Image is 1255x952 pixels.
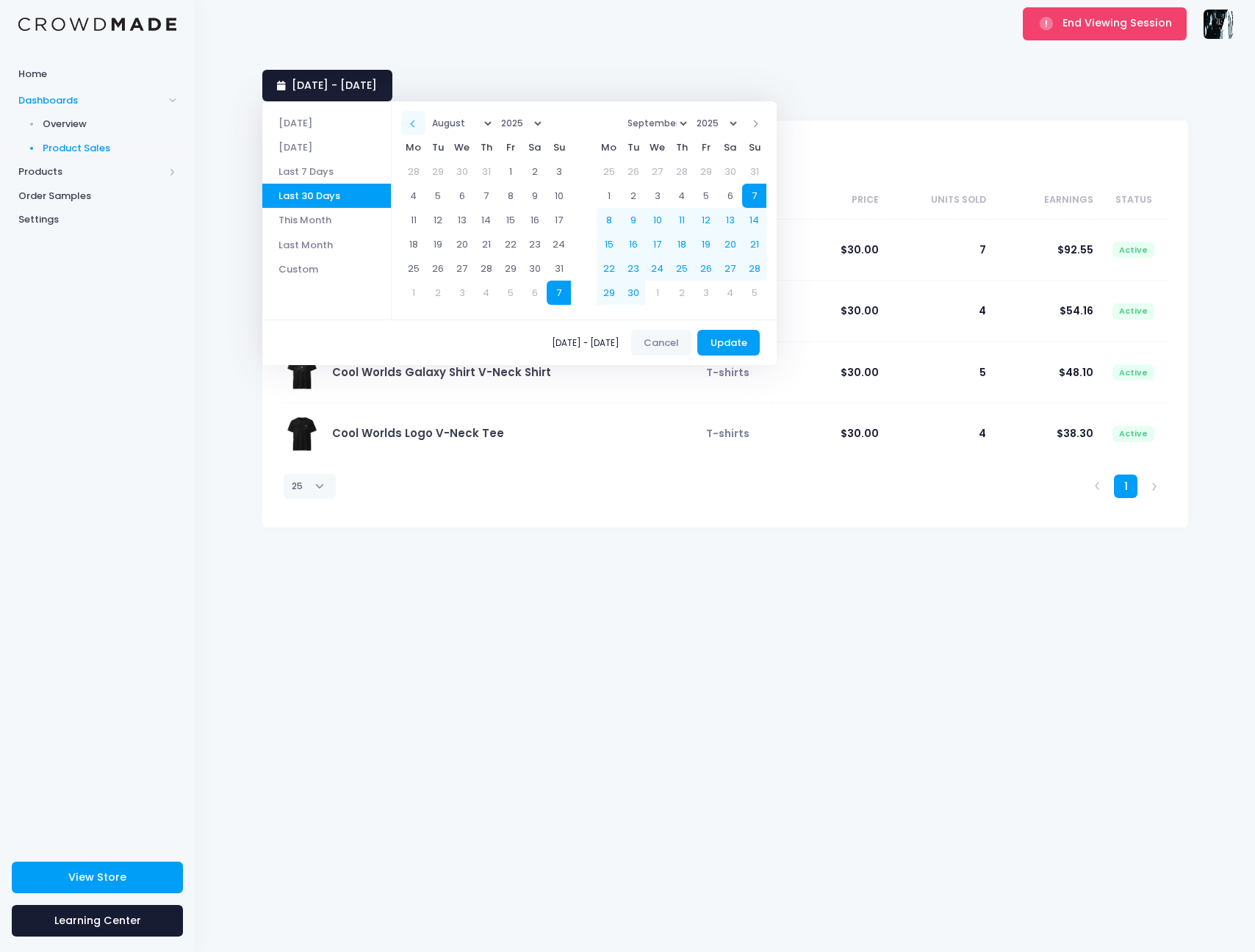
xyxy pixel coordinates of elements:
[425,256,450,281] td: 26
[401,232,425,256] td: 18
[597,135,621,159] th: Mo
[669,184,694,208] td: 4
[262,135,391,159] li: [DATE]
[18,67,176,82] span: Home
[718,256,742,281] td: 27
[706,426,749,441] span: T-shirts
[450,281,474,305] td: 3
[498,232,522,256] td: 22
[547,232,571,256] td: 24
[841,426,879,441] span: $30.00
[986,181,1093,220] th: Earnings: activate to sort column ascending
[401,159,425,184] td: 28
[669,208,694,232] td: 11
[718,184,742,208] td: 6
[621,256,645,281] td: 23
[694,232,718,256] td: 19
[621,135,645,159] th: Tu
[262,257,391,281] li: Custom
[401,135,425,159] th: Mo
[1114,475,1138,499] a: 1
[841,365,879,380] span: $30.00
[522,256,547,281] td: 30
[841,242,879,257] span: $30.00
[332,425,504,441] a: Cool Worlds Logo V-Neck Tee
[1112,303,1155,320] span: Active
[474,208,498,232] td: 14
[12,905,183,937] a: Learning Center
[262,208,391,232] li: This Month
[18,212,176,227] span: Settings
[18,189,176,203] span: Order Samples
[669,135,694,159] th: Th
[772,181,879,220] th: Price: activate to sort column ascending
[262,111,391,135] li: [DATE]
[1112,242,1155,258] span: Active
[68,870,126,884] span: View Store
[522,184,547,208] td: 9
[979,365,986,380] span: 5
[425,208,450,232] td: 12
[645,184,669,208] td: 3
[18,18,176,32] img: Logo
[522,159,547,184] td: 2
[694,184,718,208] td: 5
[474,184,498,208] td: 7
[631,330,692,356] button: Cancel
[547,256,571,281] td: 31
[43,141,177,156] span: Product Sales
[425,135,450,159] th: Tu
[669,281,694,305] td: 2
[12,862,183,893] a: View Store
[18,165,164,179] span: Products
[718,159,742,184] td: 30
[474,232,498,256] td: 21
[669,159,694,184] td: 28
[979,426,986,441] span: 4
[621,281,645,305] td: 30
[498,256,522,281] td: 29
[552,339,625,347] span: [DATE] - [DATE]
[292,78,377,93] span: [DATE] - [DATE]
[262,159,391,184] li: Last 7 Days
[522,208,547,232] td: 16
[694,281,718,305] td: 3
[474,159,498,184] td: 31
[498,184,522,208] td: 8
[669,256,694,281] td: 25
[522,135,547,159] th: Sa
[597,232,621,256] td: 15
[425,184,450,208] td: 5
[979,242,986,257] span: 7
[742,208,766,232] td: 14
[332,364,551,380] a: Cool Worlds Galaxy Shirt V-Neck Shirt
[450,184,474,208] td: 6
[498,208,522,232] td: 15
[597,208,621,232] td: 8
[1057,242,1093,257] span: $92.55
[401,281,425,305] td: 1
[450,256,474,281] td: 27
[1057,426,1093,441] span: $38.30
[718,281,742,305] td: 4
[597,256,621,281] td: 22
[450,159,474,184] td: 30
[979,303,986,318] span: 4
[742,256,766,281] td: 28
[879,181,986,220] th: Units Sold: activate to sort column ascending
[498,281,522,305] td: 5
[694,208,718,232] td: 12
[43,117,177,131] span: Overview
[645,135,669,159] th: We
[645,159,669,184] td: 27
[597,159,621,184] td: 25
[621,232,645,256] td: 16
[498,159,522,184] td: 1
[694,159,718,184] td: 29
[694,256,718,281] td: 26
[706,365,749,380] span: T-shirts
[841,303,879,318] span: $30.00
[645,208,669,232] td: 10
[1204,10,1233,39] img: User
[597,281,621,305] td: 29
